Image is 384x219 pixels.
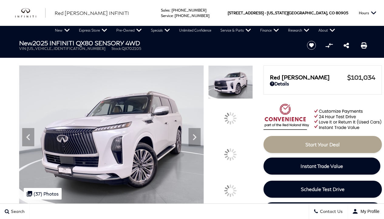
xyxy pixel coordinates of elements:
[19,46,27,51] span: VIN:
[305,40,318,50] button: Save vehicle
[55,10,129,16] span: Red [PERSON_NAME] INFINITI
[270,81,376,86] a: Details
[161,13,173,18] span: Service
[50,26,340,35] nav: Main Navigation
[263,136,382,153] a: Start Your Deal
[19,39,32,47] strong: New
[263,158,380,175] a: Instant Trade Value
[256,26,284,35] a: Finance
[270,74,376,81] a: Red [PERSON_NAME] $101,034
[27,46,105,51] span: [US_VEHICLE_IDENTIFICATION_NUMBER]
[347,74,376,81] span: $101,034
[74,26,112,35] a: Express Store
[208,65,253,99] img: New 2025 RADIANT WHITE INFINITI SENSORY 4WD image 1
[361,42,367,49] a: Print this New 2025 INFINITI QX80 SENSORY 4WD
[146,26,175,35] a: Specials
[19,65,204,204] img: New 2025 RADIANT WHITE INFINITI SENSORY 4WD image 1
[228,11,348,15] a: [STREET_ADDRESS] • [US_STATE][GEOGRAPHIC_DATA], CO 80905
[55,9,129,17] a: Red [PERSON_NAME] INFINITI
[175,26,216,35] a: Unlimited Confidence
[50,26,74,35] a: New
[112,26,146,35] a: Pre-Owned
[173,13,174,18] span: :
[314,26,340,35] a: About
[344,42,349,49] a: Share this New 2025 INFINITI QX80 SENSORY 4WD
[9,209,25,214] span: Search
[161,8,170,12] span: Sales
[348,204,384,219] button: user-profile-menu
[24,188,62,200] div: (37) Photos
[325,41,334,50] button: Compare vehicle
[111,46,122,51] span: Stock:
[318,209,343,214] span: Contact Us
[216,26,256,35] a: Service & Parts
[170,8,171,12] span: :
[284,26,314,35] a: Research
[15,8,46,18] a: infiniti
[175,13,209,18] a: [PHONE_NUMBER]
[19,40,297,46] h1: 2025 INFINITI QX80 SENSORY 4WD
[301,163,343,169] span: Instant Trade Value
[122,46,141,51] span: QX702105
[305,141,340,147] span: Start Your Deal
[358,209,379,214] span: My Profile
[172,8,206,12] a: [PHONE_NUMBER]
[15,8,46,18] img: INFINITI
[263,181,382,198] a: Schedule Test Drive
[301,186,345,192] span: Schedule Test Drive
[270,74,347,81] span: Red [PERSON_NAME]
